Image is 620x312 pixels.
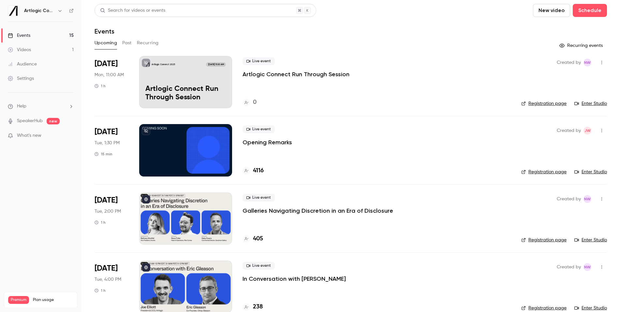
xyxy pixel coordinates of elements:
[253,303,263,311] h4: 238
[243,166,264,175] a: 4116
[556,40,607,51] button: Recurring events
[17,132,41,139] span: What's new
[8,32,30,39] div: Events
[243,207,393,215] a: Galleries Navigating Discretion in an Era of Disclosure
[557,59,581,66] span: Created by
[145,85,226,102] p: Artlogic Connect Run Through Session
[122,38,132,48] button: Past
[243,138,292,146] a: Opening Remarks
[95,192,129,245] div: Sep 16 Tue, 2:00 PM (Europe/London)
[66,133,74,139] iframe: Noticeable Trigger
[583,263,591,271] span: Natasha Whiffin
[95,127,118,137] span: [DATE]
[139,56,232,108] a: Artlogic Connect Run Through SessionArtlogic Connect 2025[DATE] 11:00 AMArtlogic Connect Run Thro...
[95,83,106,89] div: 1 h
[8,103,74,110] li: help-dropdown-opener
[243,57,275,65] span: Live event
[8,296,29,304] span: Premium
[152,63,175,66] p: Artlogic Connect 2025
[33,297,73,303] span: Plan usage
[521,305,567,311] a: Registration page
[243,98,257,107] a: 0
[95,38,117,48] button: Upcoming
[243,70,349,78] a: Artlogic Connect Run Through Session
[24,7,55,14] h6: Artlogic Connect 2025
[8,6,19,16] img: Artlogic Connect 2025
[557,195,581,203] span: Created by
[137,38,159,48] button: Recurring
[243,303,263,311] a: 238
[95,124,129,176] div: Sep 16 Tue, 1:30 PM (Europe/London)
[8,47,31,53] div: Videos
[583,127,591,135] span: Jack Walden
[95,56,129,108] div: Sep 15 Mon, 11:00 AM (Europe/London)
[95,276,121,283] span: Tue, 4:00 PM
[583,195,591,203] span: Natasha Whiffin
[17,103,26,110] span: Help
[243,234,263,243] a: 405
[584,263,591,271] span: NW
[253,234,263,243] h4: 405
[95,59,118,69] span: [DATE]
[17,118,43,124] a: SpeakerHub
[95,72,124,78] span: Mon, 11:00 AM
[95,195,118,206] span: [DATE]
[253,166,264,175] h4: 4116
[8,75,34,82] div: Settings
[574,305,607,311] a: Enter Studio
[584,195,591,203] span: NW
[95,220,106,225] div: 1 h
[243,194,275,202] span: Live event
[533,4,570,17] button: New video
[574,237,607,243] a: Enter Studio
[100,7,165,14] div: Search for videos or events
[243,275,346,283] a: In Conversation with [PERSON_NAME]
[95,288,106,293] div: 1 h
[584,127,591,135] span: JW
[253,98,257,107] h4: 0
[47,118,60,124] span: new
[583,59,591,66] span: Natasha Whiffin
[574,100,607,107] a: Enter Studio
[95,151,112,157] div: 15 min
[521,237,567,243] a: Registration page
[95,27,114,35] h1: Events
[95,263,118,274] span: [DATE]
[95,140,120,146] span: Tue, 1:30 PM
[8,61,37,67] div: Audience
[557,263,581,271] span: Created by
[584,59,591,66] span: NW
[574,169,607,175] a: Enter Studio
[557,127,581,135] span: Created by
[206,62,226,67] span: [DATE] 11:00 AM
[95,208,121,215] span: Tue, 2:00 PM
[521,169,567,175] a: Registration page
[573,4,607,17] button: Schedule
[243,262,275,270] span: Live event
[521,100,567,107] a: Registration page
[243,125,275,133] span: Live event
